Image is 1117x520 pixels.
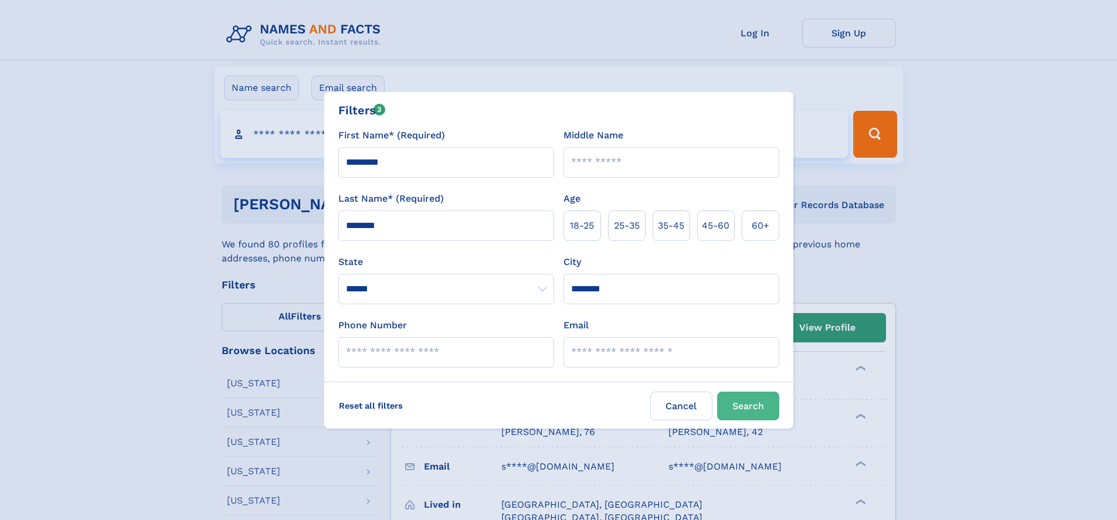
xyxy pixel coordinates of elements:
span: 60+ [752,219,769,233]
label: Age [563,192,580,206]
span: 35‑45 [658,219,684,233]
label: Cancel [650,392,712,420]
label: Reset all filters [331,392,410,420]
label: Email [563,318,589,332]
label: Last Name* (Required) [338,192,444,206]
label: Middle Name [563,128,623,142]
div: Filters [338,101,386,119]
button: Search [717,392,779,420]
span: 25‑35 [614,219,640,233]
span: 18‑25 [570,219,594,233]
label: Phone Number [338,318,407,332]
span: 45‑60 [702,219,729,233]
label: City [563,255,581,269]
label: State [338,255,554,269]
label: First Name* (Required) [338,128,445,142]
